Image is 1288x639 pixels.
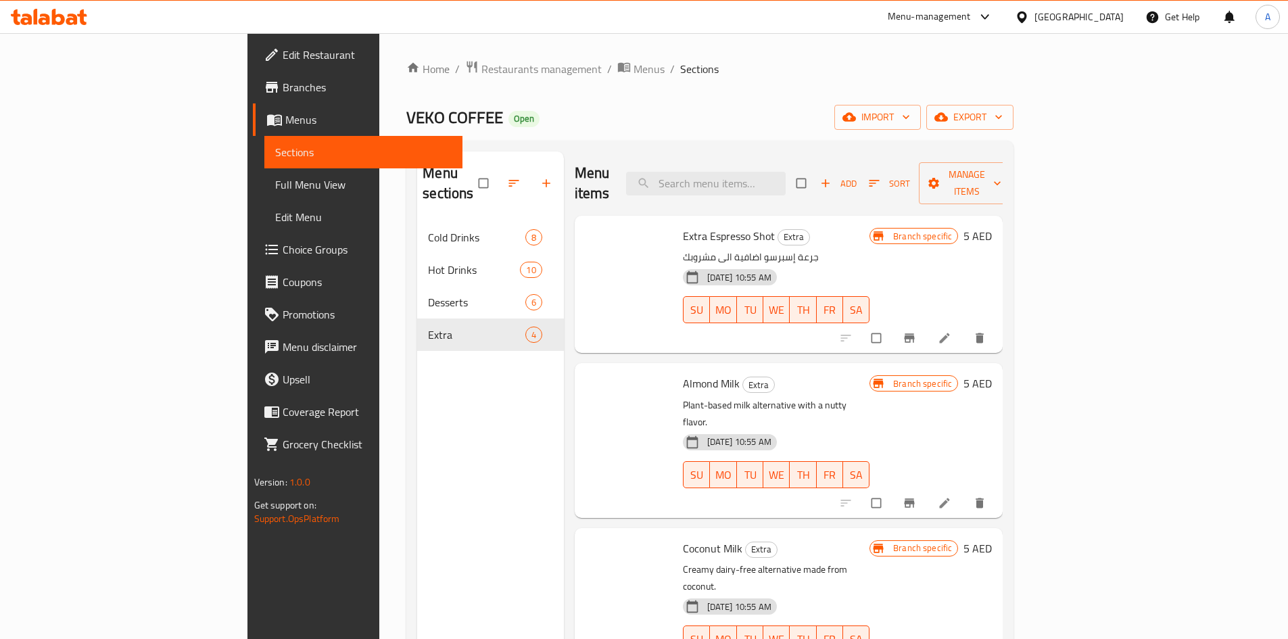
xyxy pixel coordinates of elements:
[683,296,710,323] button: SU
[895,488,927,518] button: Branch-specific-item
[938,331,954,345] a: Edit menu item
[264,201,462,233] a: Edit Menu
[285,112,452,128] span: Menus
[743,377,774,393] span: Extra
[264,168,462,201] a: Full Menu View
[683,461,710,488] button: SU
[283,79,452,95] span: Branches
[790,461,816,488] button: TH
[253,233,462,266] a: Choice Groups
[965,323,997,353] button: delete
[822,465,838,485] span: FR
[575,163,610,204] h2: Menu items
[937,109,1003,126] span: export
[963,227,992,245] h6: 5 AED
[869,176,910,191] span: Sort
[283,339,452,355] span: Menu disclaimer
[926,105,1013,130] button: export
[253,39,462,71] a: Edit Restaurant
[930,166,1004,200] span: Manage items
[843,461,869,488] button: SA
[778,229,809,245] span: Extra
[888,9,971,25] div: Menu-management
[481,61,602,77] span: Restaurants management
[790,296,816,323] button: TH
[965,488,997,518] button: delete
[253,103,462,136] a: Menus
[289,473,310,491] span: 1.0.0
[508,113,540,124] span: Open
[763,461,790,488] button: WE
[428,327,525,343] span: Extra
[822,300,838,320] span: FR
[417,286,564,318] div: Desserts6
[845,109,910,126] span: import
[1034,9,1124,24] div: [GEOGRAPHIC_DATA]
[617,60,665,78] a: Menus
[264,136,462,168] a: Sections
[710,461,737,488] button: MO
[763,296,790,323] button: WE
[508,111,540,127] div: Open
[843,296,869,323] button: SA
[769,465,784,485] span: WE
[283,306,452,323] span: Promotions
[737,461,763,488] button: TU
[283,241,452,258] span: Choice Groups
[817,173,860,194] span: Add item
[275,144,452,160] span: Sections
[820,176,857,191] span: Add
[417,318,564,351] div: Extra4
[863,490,892,516] span: Select to update
[525,294,542,310] div: items
[428,262,520,278] span: Hot Drinks
[683,561,869,595] p: Creamy dairy-free alternative made from coconut.
[283,436,452,452] span: Grocery Checklist
[428,294,525,310] span: Desserts
[275,176,452,193] span: Full Menu View
[817,173,860,194] button: Add
[683,397,869,431] p: Plant-based milk alternative with a nutty flavor.
[275,209,452,225] span: Edit Menu
[702,600,777,613] span: [DATE] 10:55 AM
[702,435,777,448] span: [DATE] 10:55 AM
[253,331,462,363] a: Menu disclaimer
[746,542,777,557] span: Extra
[715,300,732,320] span: MO
[888,230,957,243] span: Branch specific
[683,226,775,246] span: Extra Espresso Shot
[525,327,542,343] div: items
[865,173,913,194] button: Sort
[795,300,811,320] span: TH
[683,373,740,394] span: Almond Milk
[737,296,763,323] button: TU
[634,61,665,77] span: Menus
[817,461,843,488] button: FR
[417,254,564,286] div: Hot Drinks10
[499,168,531,198] span: Sort sections
[465,60,602,78] a: Restaurants management
[888,377,957,390] span: Branch specific
[849,300,864,320] span: SA
[283,371,452,387] span: Upsell
[715,465,732,485] span: MO
[788,170,817,196] span: Select section
[834,105,921,130] button: import
[253,71,462,103] a: Branches
[742,377,775,393] div: Extra
[283,404,452,420] span: Coverage Report
[254,496,316,514] span: Get support on:
[526,296,542,309] span: 6
[1265,9,1270,24] span: A
[521,264,541,277] span: 10
[689,465,705,485] span: SU
[683,249,869,266] p: جرعة إسبرسو اضافية الى مشروبك
[745,542,778,558] div: Extra
[428,229,525,245] div: Cold Drinks
[520,262,542,278] div: items
[417,221,564,254] div: Cold Drinks8
[710,296,737,323] button: MO
[895,323,927,353] button: Branch-specific-item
